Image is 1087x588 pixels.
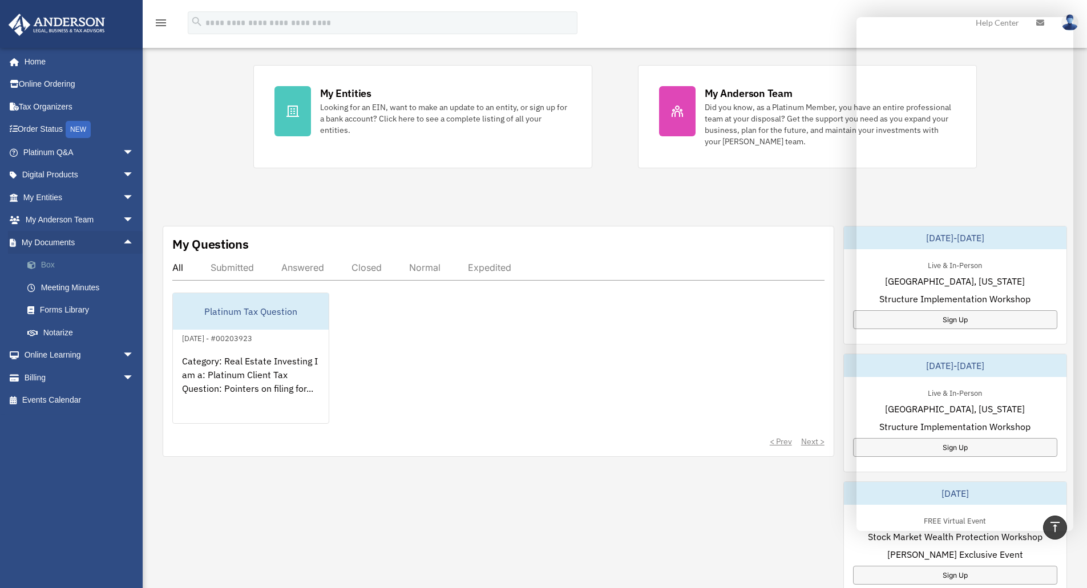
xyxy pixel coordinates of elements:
[853,310,1057,329] a: Sign Up
[211,262,254,273] div: Submitted
[173,345,329,434] div: Category: Real Estate Investing I am a: Platinum Client Tax Question: Pointers on filing for...
[16,299,151,322] a: Forms Library
[172,236,249,253] div: My Questions
[853,438,1057,457] a: Sign Up
[123,366,146,390] span: arrow_drop_down
[705,102,956,147] div: Did you know, as a Platinum Member, you have an entire professional team at your disposal? Get th...
[468,262,511,273] div: Expedited
[320,102,571,136] div: Looking for an EIN, want to make an update to an entity, or sign up for a bank account? Click her...
[191,15,203,28] i: search
[8,50,146,73] a: Home
[154,20,168,30] a: menu
[173,331,261,343] div: [DATE] - #00203923
[253,65,592,168] a: My Entities Looking for an EIN, want to make an update to an entity, or sign up for a bank accoun...
[8,141,151,164] a: Platinum Q&Aarrow_drop_down
[123,186,146,209] span: arrow_drop_down
[8,231,151,254] a: My Documentsarrow_drop_up
[844,482,1066,505] div: [DATE]
[16,276,151,299] a: Meeting Minutes
[16,321,151,344] a: Notarize
[8,186,151,209] a: My Entitiesarrow_drop_down
[856,17,1073,531] iframe: Chat Window
[409,262,441,273] div: Normal
[172,262,183,273] div: All
[868,530,1042,544] span: Stock Market Wealth Protection Workshop
[172,293,329,424] a: Platinum Tax Question[DATE] - #00203923Category: Real Estate Investing I am a: Platinum Client Ta...
[154,16,168,30] i: menu
[638,65,977,168] a: My Anderson Team Did you know, as a Platinum Member, you have an entire professional team at your...
[1061,14,1078,31] img: User Pic
[8,95,151,118] a: Tax Organizers
[320,86,371,100] div: My Entities
[123,344,146,367] span: arrow_drop_down
[351,262,382,273] div: Closed
[173,293,329,330] div: Platinum Tax Question
[8,389,151,412] a: Events Calendar
[8,344,151,367] a: Online Learningarrow_drop_down
[844,354,1066,377] div: [DATE]-[DATE]
[8,164,151,186] a: Digital Productsarrow_drop_down
[844,226,1066,249] div: [DATE]-[DATE]
[16,254,151,277] a: Box
[123,231,146,254] span: arrow_drop_up
[123,164,146,187] span: arrow_drop_down
[66,121,91,138] div: NEW
[8,118,151,141] a: Order StatusNEW
[8,366,151,389] a: Billingarrow_drop_down
[281,262,324,273] div: Answered
[8,73,151,96] a: Online Ordering
[705,86,793,100] div: My Anderson Team
[853,566,1057,585] a: Sign Up
[887,548,1023,561] span: [PERSON_NAME] Exclusive Event
[123,209,146,232] span: arrow_drop_down
[123,141,146,164] span: arrow_drop_down
[8,209,151,232] a: My Anderson Teamarrow_drop_down
[5,14,108,36] img: Anderson Advisors Platinum Portal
